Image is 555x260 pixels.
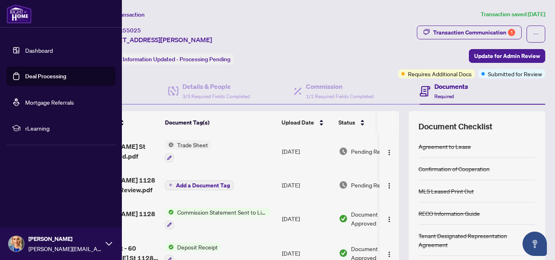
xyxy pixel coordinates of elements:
[282,118,314,127] span: Upload Date
[434,82,468,91] h4: Documents
[418,164,490,173] div: Confirmation of Cooperation
[176,183,230,188] span: Add a Document Tag
[182,82,250,91] h4: Details & People
[339,180,348,189] img: Document Status
[383,178,396,191] button: Logo
[25,99,74,106] a: Mortgage Referrals
[335,111,404,134] th: Status
[162,111,278,134] th: Document Tag(s)
[174,140,211,149] span: Trade Sheet
[25,47,53,54] a: Dashboard
[165,180,234,190] button: Add a Document Tag
[383,212,396,225] button: Logo
[279,134,336,169] td: [DATE]
[306,93,373,99] span: 1/1 Required Fields Completed
[174,208,270,217] span: Commission Statement Sent to Listing Brokerage
[25,124,110,133] span: rLearning
[306,82,373,91] h4: Commission
[279,169,336,201] td: [DATE]
[418,142,471,151] div: Agreement to Lease
[386,251,392,258] img: Logo
[165,208,270,230] button: Status IconCommission Statement Sent to Listing Brokerage
[508,29,515,36] div: 1
[25,73,66,80] a: Deal Processing
[474,49,540,62] span: Update for Admin Review
[169,183,173,187] span: plus
[101,54,234,64] div: Status:
[351,210,401,228] span: Document Approved
[418,121,492,132] span: Document Checklist
[418,209,480,218] div: RECO Information Guide
[182,93,250,99] span: 3/3 Required Fields Completed
[383,145,396,158] button: Logo
[339,214,348,223] img: Document Status
[123,27,141,34] span: 55025
[418,187,474,196] div: MLS Leased Print Out
[28,234,102,243] span: [PERSON_NAME]
[279,201,336,236] td: [DATE]
[339,249,348,258] img: Document Status
[7,4,32,24] img: logo
[408,69,472,78] span: Requires Additional Docs
[386,216,392,223] img: Logo
[101,35,212,45] span: [STREET_ADDRESS][PERSON_NAME]
[123,56,230,63] span: Information Updated - Processing Pending
[383,247,396,260] button: Logo
[9,236,24,251] img: Profile Icon
[417,26,522,39] button: Transaction Communication1
[165,180,234,190] button: Add a Document Tag
[165,208,174,217] img: Status Icon
[278,111,335,134] th: Upload Date
[28,244,102,253] span: [PERSON_NAME][EMAIL_ADDRESS][DOMAIN_NAME]
[386,183,392,189] img: Logo
[338,118,355,127] span: Status
[469,49,545,63] button: Update for Admin Review
[101,11,145,18] span: View Transaction
[481,10,545,19] article: Transaction saved [DATE]
[339,147,348,156] img: Document Status
[433,26,515,39] div: Transaction Communication
[174,243,221,251] span: Deposit Receipt
[488,69,542,78] span: Submitted for Review
[165,140,211,162] button: Status IconTrade Sheet
[386,149,392,156] img: Logo
[351,180,392,189] span: Pending Review
[533,31,539,37] span: ellipsis
[351,147,392,156] span: Pending Review
[165,140,174,149] img: Status Icon
[418,231,535,249] div: Tenant Designated Representation Agreement
[522,232,547,256] button: Open asap
[165,243,174,251] img: Status Icon
[434,93,454,99] span: Required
